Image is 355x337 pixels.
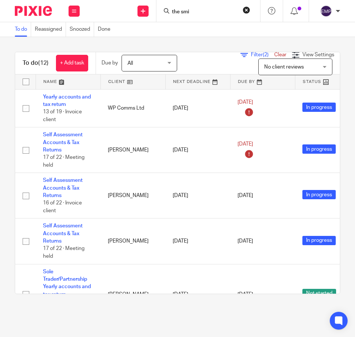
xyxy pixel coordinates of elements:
img: Pixie [15,6,52,16]
span: Filter [251,52,274,57]
span: In progress [302,144,336,154]
a: Reassigned [35,22,66,37]
td: [PERSON_NAME] [100,127,165,173]
td: [DATE] [165,127,230,173]
input: Search [171,9,238,16]
span: 17 of 22 · Meeting held [43,246,84,259]
td: [DATE] [165,264,230,325]
a: + Add task [56,55,88,71]
span: In progress [302,190,336,199]
button: Clear [243,6,250,14]
td: WP Comms Ltd [100,89,165,127]
span: View Settings [302,52,334,57]
a: Done [98,22,114,37]
span: [DATE] [238,141,253,147]
span: [DATE] [238,292,253,297]
span: [DATE] [238,238,253,244]
span: In progress [302,103,336,112]
span: [DATE] [238,193,253,198]
a: Sole Trader/Partnership Yearly accounts and tax return [43,269,91,297]
td: [DATE] [165,89,230,127]
span: No client reviews [264,64,304,70]
a: Clear [274,52,286,57]
h1: To do [23,59,49,67]
td: [PERSON_NAME] [100,264,165,325]
a: Self Assessment Accounts & Tax Returns [43,178,83,198]
span: In progress [302,236,336,245]
td: [DATE] [165,218,230,264]
span: (12) [38,60,49,66]
span: Not started [302,289,336,298]
span: 13 of 19 · Invoice client [43,109,82,122]
span: 17 of 22 · Meeting held [43,155,84,168]
a: Self Assessment Accounts & Tax Returns [43,223,83,244]
span: [DATE] [238,100,253,105]
span: All [127,61,133,66]
td: [PERSON_NAME] [100,173,165,218]
a: Yearly accounts and tax return [43,94,91,107]
a: To do [15,22,31,37]
a: Self Assessment Accounts & Tax Returns [43,132,83,153]
span: (2) [263,52,269,57]
p: Due by [102,59,118,67]
img: svg%3E [320,5,332,17]
td: [DATE] [165,173,230,218]
span: 16 of 22 · Invoice client [43,201,82,214]
td: [PERSON_NAME] [100,218,165,264]
a: Snoozed [70,22,94,37]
